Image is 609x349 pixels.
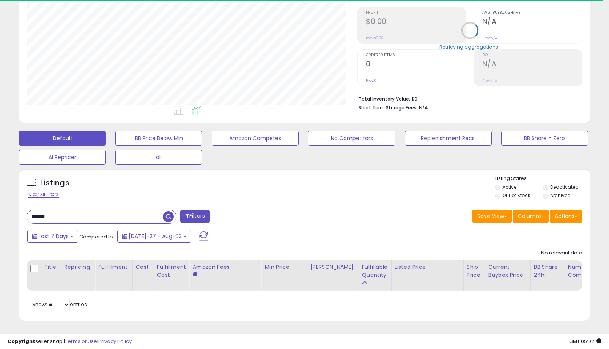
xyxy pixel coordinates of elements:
button: [DATE]-27 - Aug-02 [117,230,191,243]
button: BB Price Below Min [115,131,202,146]
a: Terms of Use [65,338,97,345]
button: BB Share = Zero [501,131,588,146]
span: Compared to: [79,233,114,240]
div: BB Share 24h. [534,263,562,279]
a: Privacy Policy [98,338,132,345]
span: 2025-08-11 05:02 GMT [569,338,601,345]
button: Columns [513,210,549,223]
div: Cost [136,263,151,271]
span: Last 7 Days [39,232,69,240]
h5: Listings [40,178,69,188]
label: Deactivated [550,184,579,190]
div: [PERSON_NAME] [310,263,355,271]
div: Listed Price [395,263,460,271]
button: Filters [180,210,210,223]
div: Min Price [264,263,304,271]
button: Save View [472,210,512,223]
div: Num of Comp. [568,263,596,279]
div: seller snap | | [8,338,132,345]
div: Retrieving aggregations.. [439,43,500,50]
div: Current Buybox Price [488,263,527,279]
button: Actions [550,210,582,223]
div: Title [44,263,58,271]
div: Repricing [64,263,92,271]
p: Listing States: [495,175,590,182]
div: Amazon Fees [192,263,258,271]
button: Amazon Competes [212,131,299,146]
strong: Copyright [8,338,35,345]
label: Out of Stock [502,192,530,199]
div: Clear All Filters [27,191,60,198]
button: AI Repricer [19,150,106,165]
div: Fulfillment Cost [157,263,186,279]
div: No relevant data [541,250,582,257]
button: Replenishment Recs. [405,131,492,146]
span: [DATE]-27 - Aug-02 [129,232,182,240]
div: Fulfillment [98,263,129,271]
label: Archived [550,192,571,199]
span: Columns [518,212,542,220]
label: Active [502,184,516,190]
button: all [115,150,202,165]
div: Ship Price [467,263,482,279]
button: No Competitors [308,131,395,146]
small: Amazon Fees. [192,271,197,278]
button: Last 7 Days [27,230,78,243]
span: Show: entries [32,301,87,308]
button: Default [19,131,106,146]
div: Fulfillable Quantity [362,263,388,279]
